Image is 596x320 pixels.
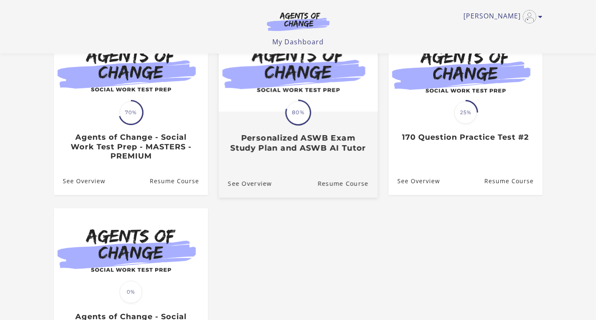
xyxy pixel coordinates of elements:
[54,168,105,195] a: Agents of Change - Social Work Test Prep - MASTERS - PREMIUM: See Overview
[63,133,199,161] h3: Agents of Change - Social Work Test Prep - MASTERS - PREMIUM
[463,10,538,23] a: Toggle menu
[120,281,142,303] span: 0%
[272,37,324,46] a: My Dashboard
[397,133,533,142] h3: 170 Question Practice Test #2
[454,101,477,124] span: 25%
[120,101,142,124] span: 70%
[484,168,542,195] a: 170 Question Practice Test #2: Resume Course
[218,169,271,197] a: Personalized ASWB Exam Study Plan and ASWB AI Tutor: See Overview
[228,133,368,153] h3: Personalized ASWB Exam Study Plan and ASWB AI Tutor
[258,12,338,31] img: Agents of Change Logo
[286,101,310,124] span: 80%
[317,169,378,197] a: Personalized ASWB Exam Study Plan and ASWB AI Tutor: Resume Course
[149,168,207,195] a: Agents of Change - Social Work Test Prep - MASTERS - PREMIUM: Resume Course
[389,168,440,195] a: 170 Question Practice Test #2: See Overview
